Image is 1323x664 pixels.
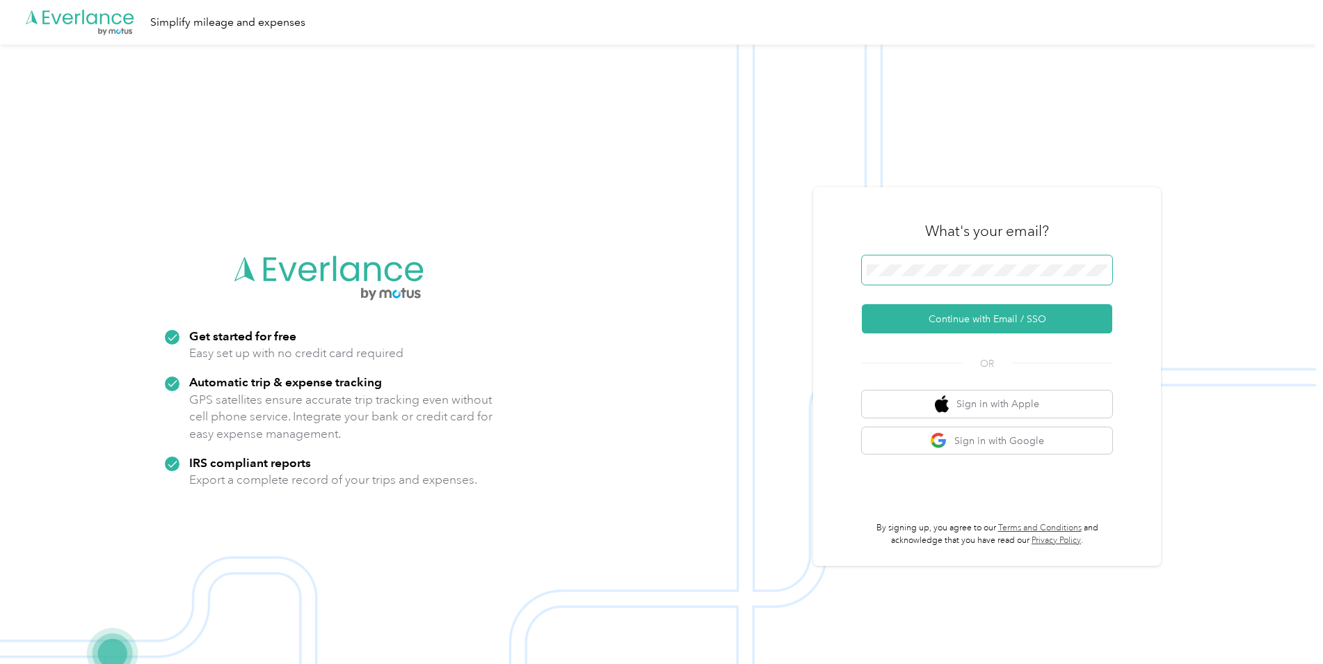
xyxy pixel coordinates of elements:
[925,221,1049,241] h3: What's your email?
[189,374,382,389] strong: Automatic trip & expense tracking
[862,304,1112,333] button: Continue with Email / SSO
[862,390,1112,418] button: apple logoSign in with Apple
[998,523,1082,533] a: Terms and Conditions
[150,14,305,31] div: Simplify mileage and expenses
[935,395,949,413] img: apple logo
[189,471,477,489] p: Export a complete record of your trips and expenses.
[862,427,1112,454] button: google logoSign in with Google
[189,455,311,470] strong: IRS compliant reports
[189,329,296,343] strong: Get started for free
[189,345,403,362] p: Easy set up with no credit card required
[189,391,493,443] p: GPS satellites ensure accurate trip tracking even without cell phone service. Integrate your bank...
[1032,535,1081,546] a: Privacy Policy
[963,356,1011,371] span: OR
[862,522,1112,546] p: By signing up, you agree to our and acknowledge that you have read our .
[930,432,947,450] img: google logo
